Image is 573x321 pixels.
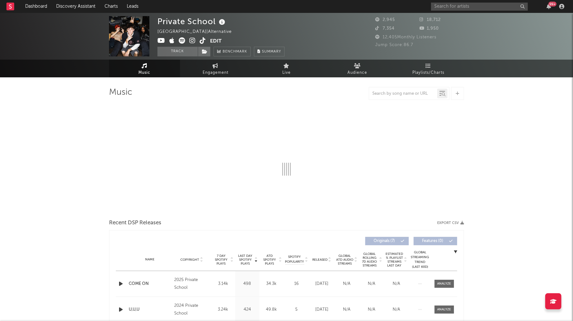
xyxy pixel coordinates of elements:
div: 34.3k [261,281,282,287]
input: Search by song name or URL [369,91,437,96]
div: 2024 Private School [174,302,209,317]
input: Search for artists [431,3,528,11]
a: Playlists/Charts [393,60,464,77]
div: [DATE] [311,281,333,287]
button: Edit [210,37,222,45]
div: [GEOGRAPHIC_DATA] | Alternative [157,28,239,36]
span: Music [139,69,151,77]
span: Last Day Spotify Plays [237,254,254,266]
span: ATD Spotify Plays [261,254,278,266]
div: 16 [285,281,308,287]
span: Global ATD Audio Streams [336,254,354,266]
button: Summary [254,47,285,56]
a: Engagement [180,60,251,77]
span: Jump Score: 86.7 [375,43,413,47]
a: Live [251,60,322,77]
span: Spotify Popularity [285,255,304,264]
div: N/A [386,281,407,287]
div: N/A [336,306,357,313]
span: Summary [262,50,281,53]
span: Released [312,258,327,262]
a: Music [109,60,180,77]
div: 498 [237,281,258,287]
span: Estimated % Playlist Streams Last Day [386,252,403,267]
div: 3.24k [213,306,234,313]
span: Features ( 0 ) [418,239,447,243]
span: 7 Day Spotify Plays [213,254,230,266]
a: Audience [322,60,393,77]
span: Global Rolling 7D Audio Streams [361,252,378,267]
a: COME ON [129,281,171,287]
span: 2,945 [375,18,395,22]
span: 7,354 [375,26,395,31]
div: Private School [157,16,227,27]
button: 99+ [547,4,551,9]
button: Originals(7) [365,237,409,245]
div: 3.14k [213,281,234,287]
a: Benchmark [214,47,251,56]
span: Audience [348,69,367,77]
a: U,U,U [129,306,171,313]
div: Name [129,257,171,262]
span: Copyright [180,258,199,262]
div: 2025 Private School [174,276,209,292]
div: 424 [237,306,258,313]
div: 49.8k [261,306,282,313]
div: Global Streaming Trend (Last 60D) [410,250,430,269]
button: Export CSV [437,221,464,225]
div: 5 [285,306,308,313]
span: Originals ( 7 ) [369,239,399,243]
span: 12,405 Monthly Listeners [375,35,437,39]
div: N/A [361,281,382,287]
span: Recent DSP Releases [109,219,161,227]
div: 99 + [548,2,557,6]
button: Track [157,47,198,56]
span: Playlists/Charts [413,69,445,77]
div: N/A [336,281,357,287]
span: Engagement [203,69,228,77]
div: N/A [386,306,407,313]
span: Live [282,69,291,77]
span: 18,712 [420,18,441,22]
div: [DATE] [311,306,333,313]
span: Benchmark [223,48,247,56]
span: 1,950 [420,26,439,31]
button: Features(0) [414,237,457,245]
div: N/A [361,306,382,313]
